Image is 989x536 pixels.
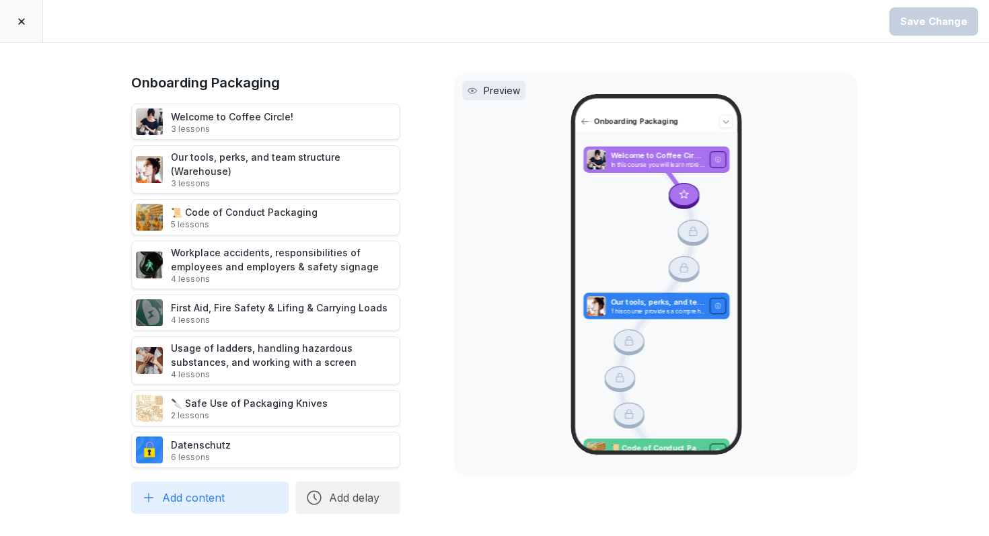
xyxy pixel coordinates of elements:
p: Welcome to Coffee Circle! [610,151,704,161]
img: i5rz61o9pkmodjbel2a693fq.png [136,108,163,135]
div: Workplace accidents, responsibilities of employees and employers & safety signage [171,245,396,284]
div: 📜 Code of Conduct Packaging5 lessons [131,199,400,235]
p: 4 lessons [171,274,396,284]
button: Add delay [295,482,400,514]
img: qy7btd34e0c2alue2a93wlqy.png [586,443,605,463]
div: First Aid, Fire Safety & Lifing & Carrying Loads4 lessons [131,295,400,331]
p: 2 lessons [171,410,328,421]
div: Welcome to Coffee Circle! [171,110,293,135]
div: Our tools, perks, and team structure (Warehouse) [171,150,396,189]
p: 3 lessons [171,124,293,135]
button: Save Change [889,7,978,36]
img: aord19nnycsax6x70siwiz5b.png [586,296,605,316]
p: 3 lessons [171,178,396,189]
button: Add content [131,482,289,514]
div: Our tools, perks, and team structure (Warehouse)3 lessons [131,145,400,194]
h1: Onboarding Packaging [131,73,400,93]
p: 6 lessons [171,452,231,463]
div: Datenschutz6 lessons [131,432,400,468]
img: uvjcju7t1i9oexmpfrpvs2ug.png [136,299,163,326]
img: x444ok26c6xmk4ozjg5hrg48.png [136,347,163,374]
p: 📜 Code of Conduct Packaging [610,443,704,454]
div: 🔪 Safe Use of Packaging Knives [171,396,328,421]
div: 🔪 Safe Use of Packaging Knives2 lessons [131,390,400,426]
p: Onboarding Packaging [593,116,715,127]
img: vfxx1fxbk1taaq0x2zc8gocb.png [136,395,163,422]
p: 4 lessons [171,369,396,380]
p: This course provides a comprehensive overview of the various tools and perks available to employe... [610,308,704,315]
div: 📜 Code of Conduct Packaging [171,205,318,230]
img: qy7btd34e0c2alue2a93wlqy.png [136,204,163,231]
p: 5 lessons [171,219,318,230]
img: dk7x737xv5i545c4hvlzmvog.png [136,252,163,278]
p: 4 lessons [171,315,388,326]
div: Workplace accidents, responsibilities of employees and employers & safety signage4 lessons [131,241,400,289]
img: gp1n7epbxsf9lzaihqn479zn.png [136,436,163,463]
div: Usage of ladders, handling hazardous substances, and working with a screen [171,341,396,380]
div: First Aid, Fire Safety & Lifing & Carrying Loads [171,301,388,326]
div: Datenschutz [171,438,231,463]
div: Welcome to Coffee Circle!3 lessons [131,104,400,140]
p: Our tools, perks, and team structure (Warehouse) [610,297,704,308]
p: Preview [484,83,520,98]
div: Save Change [900,14,967,29]
img: aord19nnycsax6x70siwiz5b.png [136,156,163,183]
div: Usage of ladders, handling hazardous substances, and working with a screen4 lessons [131,336,400,385]
p: In this course you will learn more about Coffee Circle and what we stand for! [610,161,704,169]
img: i5rz61o9pkmodjbel2a693fq.png [586,150,605,170]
